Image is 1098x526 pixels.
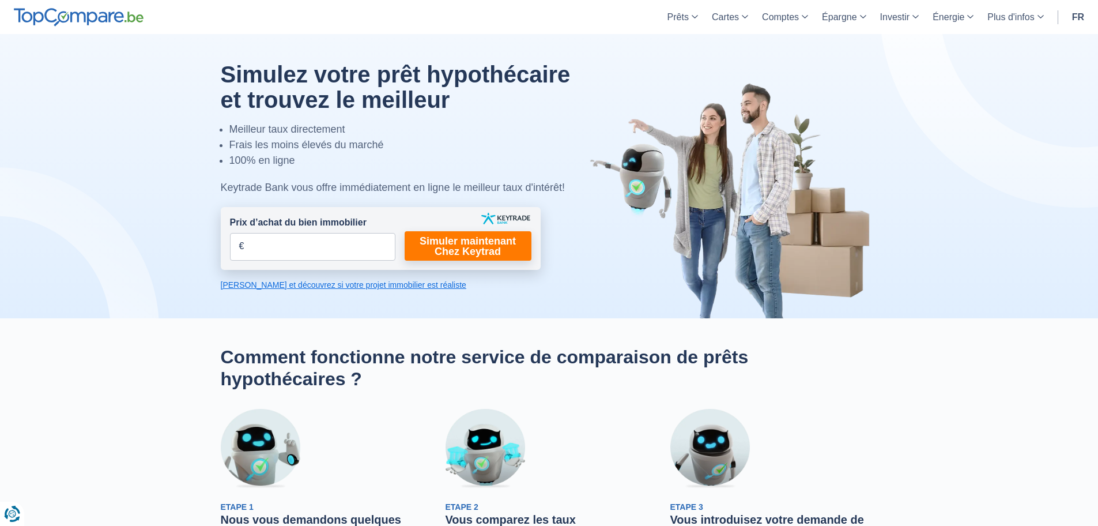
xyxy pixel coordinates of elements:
label: Prix d’achat du bien immobilier [230,216,367,230]
span: Etape 1 [221,502,254,512]
h2: Comment fonctionne notre service de comparaison de prêts hypothécaires ? [221,346,878,390]
a: Simuler maintenant Chez Keytrad [405,231,531,261]
span: € [239,240,244,253]
img: TopCompare [14,8,144,27]
a: [PERSON_NAME] et découvrez si votre projet immobilier est réaliste [221,279,541,291]
div: Keytrade Bank vous offre immédiatement en ligne le meilleur taux d'intérêt! [221,180,597,196]
h1: Simulez votre prêt hypothécaire et trouvez le meilleur [221,62,597,112]
li: 100% en ligne [229,153,597,168]
img: Etape 3 [670,409,750,489]
li: Meilleur taux directement [229,122,597,137]
img: Etape 1 [221,409,300,489]
img: image-hero [590,82,878,318]
li: Frais les moins élevés du marché [229,137,597,153]
img: Etape 2 [446,409,525,489]
img: keytrade [481,213,530,224]
span: Etape 3 [670,502,703,512]
span: Etape 2 [446,502,478,512]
